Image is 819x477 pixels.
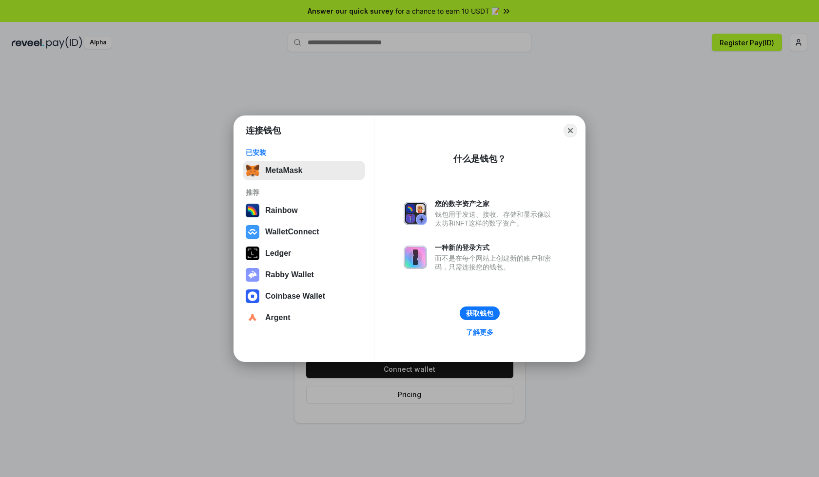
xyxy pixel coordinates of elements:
[246,268,259,282] img: svg+xml,%3Csvg%20xmlns%3D%22http%3A%2F%2Fwww.w3.org%2F2000%2Fsvg%22%20fill%3D%22none%22%20viewBox...
[265,206,298,215] div: Rainbow
[243,265,365,285] button: Rabby Wallet
[243,201,365,220] button: Rainbow
[466,309,493,318] div: 获取钱包
[246,125,281,136] h1: 连接钱包
[243,244,365,263] button: Ledger
[243,308,365,327] button: Argent
[435,254,556,271] div: 而不是在每个网站上创建新的账户和密码，只需连接您的钱包。
[435,199,556,208] div: 您的数字资产之家
[453,153,506,165] div: 什么是钱包？
[435,210,556,228] div: 钱包用于发送、接收、存储和显示像以太坊和NFT这样的数字资产。
[265,292,325,301] div: Coinbase Wallet
[243,161,365,180] button: MetaMask
[265,313,291,322] div: Argent
[404,246,427,269] img: svg+xml,%3Csvg%20xmlns%3D%22http%3A%2F%2Fwww.w3.org%2F2000%2Fsvg%22%20fill%3D%22none%22%20viewBox...
[246,289,259,303] img: svg+xml,%3Csvg%20width%3D%2228%22%20height%3D%2228%22%20viewBox%3D%220%200%2028%2028%22%20fill%3D...
[246,148,362,157] div: 已安装
[246,225,259,239] img: svg+xml,%3Csvg%20width%3D%2228%22%20height%3D%2228%22%20viewBox%3D%220%200%2028%2028%22%20fill%3D...
[246,164,259,177] img: svg+xml,%3Csvg%20fill%3D%22none%22%20height%3D%2233%22%20viewBox%3D%220%200%2035%2033%22%20width%...
[265,166,302,175] div: MetaMask
[246,311,259,324] img: svg+xml,%3Csvg%20width%3D%2228%22%20height%3D%2228%22%20viewBox%3D%220%200%2028%2028%22%20fill%3D...
[460,326,499,339] a: 了解更多
[435,243,556,252] div: 一种新的登录方式
[243,286,365,306] button: Coinbase Wallet
[265,249,291,258] div: Ledger
[460,306,500,320] button: 获取钱包
[246,188,362,197] div: 推荐
[243,222,365,242] button: WalletConnect
[564,124,577,137] button: Close
[246,247,259,260] img: svg+xml,%3Csvg%20xmlns%3D%22http%3A%2F%2Fwww.w3.org%2F2000%2Fsvg%22%20width%3D%2228%22%20height%3...
[246,204,259,217] img: svg+xml,%3Csvg%20width%3D%22120%22%20height%3D%22120%22%20viewBox%3D%220%200%20120%20120%22%20fil...
[265,228,319,236] div: WalletConnect
[265,270,314,279] div: Rabby Wallet
[404,202,427,225] img: svg+xml,%3Csvg%20xmlns%3D%22http%3A%2F%2Fwww.w3.org%2F2000%2Fsvg%22%20fill%3D%22none%22%20viewBox...
[466,328,493,337] div: 了解更多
